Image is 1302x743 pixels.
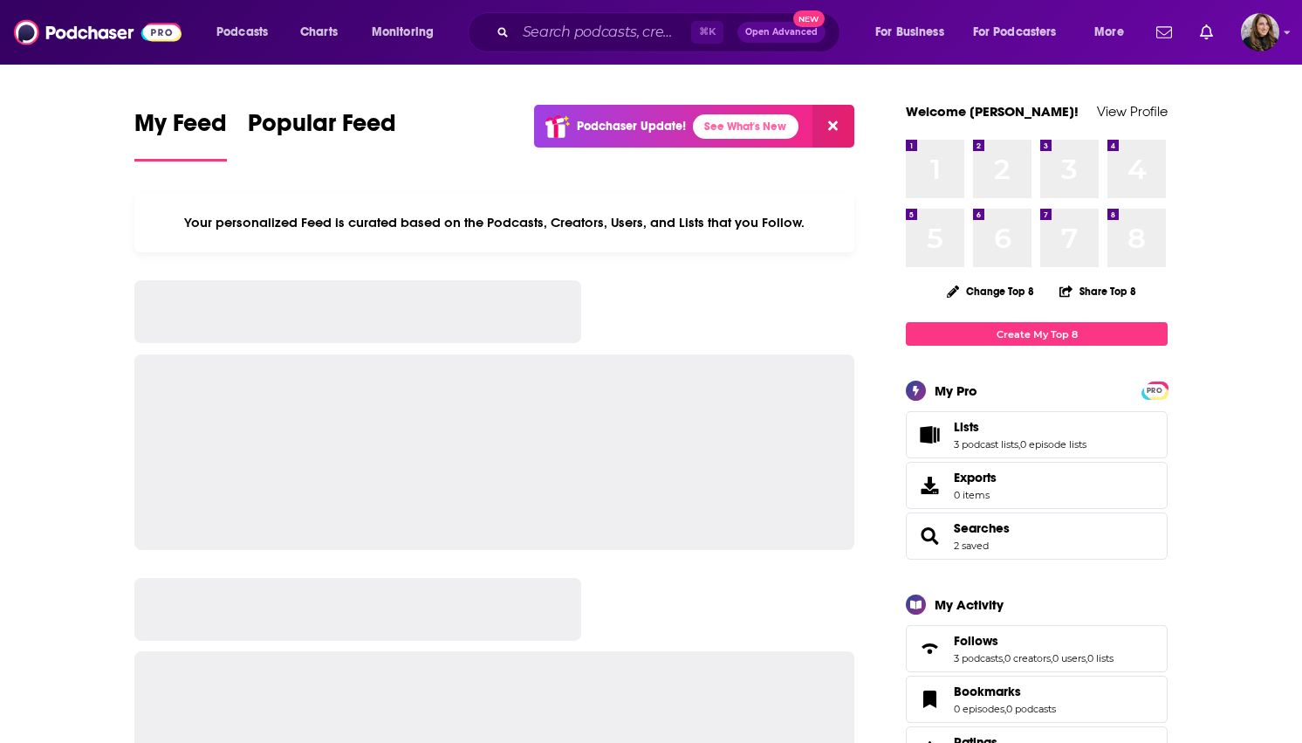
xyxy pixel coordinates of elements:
a: 0 creators [1004,652,1051,664]
a: 0 episode lists [1020,438,1086,451]
div: Your personalized Feed is curated based on the Podcasts, Creators, Users, and Lists that you Follow. [134,193,854,252]
span: PRO [1144,384,1165,397]
a: Popular Feed [248,108,396,162]
a: 2 saved [954,540,989,552]
span: Follows [954,633,998,649]
span: Lists [906,411,1168,458]
a: 0 podcasts [1006,703,1056,715]
a: Lists [912,423,947,447]
span: Exports [954,470,997,485]
p: Podchaser Update! [577,119,686,134]
span: Podcasts [216,20,268,45]
button: open menu [863,18,966,46]
button: Open AdvancedNew [737,22,826,43]
span: Monitoring [372,20,434,45]
span: ⌘ K [691,21,723,44]
button: open menu [1082,18,1146,46]
a: See What's New [693,114,798,139]
span: Lists [954,419,979,435]
span: 0 items [954,489,997,501]
img: Podchaser - Follow, Share and Rate Podcasts [14,16,182,49]
img: User Profile [1241,13,1279,52]
a: My Feed [134,108,227,162]
a: 3 podcasts [954,652,1003,664]
span: , [1004,703,1006,715]
span: Bookmarks [906,676,1168,723]
span: More [1094,20,1124,45]
a: Follows [954,633,1114,649]
span: , [1003,652,1004,664]
a: Bookmarks [912,687,947,712]
span: Follows [906,625,1168,672]
input: Search podcasts, credits, & more... [516,18,691,46]
a: Show notifications dropdown [1149,17,1179,47]
a: 0 lists [1087,652,1114,664]
span: , [1018,438,1020,451]
button: Change Top 8 [936,280,1045,302]
a: 3 podcast lists [954,438,1018,451]
span: New [793,10,825,27]
span: For Business [875,20,944,45]
a: Lists [954,419,1086,435]
button: Share Top 8 [1059,274,1137,308]
a: Exports [906,462,1168,509]
button: open menu [962,18,1082,46]
a: Searches [912,524,947,548]
span: My Feed [134,108,227,148]
a: Welcome [PERSON_NAME]! [906,103,1079,120]
a: Show notifications dropdown [1193,17,1220,47]
a: View Profile [1097,103,1168,120]
div: My Activity [935,596,1004,613]
span: Popular Feed [248,108,396,148]
a: Follows [912,636,947,661]
span: Exports [912,473,947,498]
span: Searches [906,513,1168,560]
button: open menu [360,18,456,46]
button: open menu [204,18,291,46]
span: Charts [300,20,338,45]
span: , [1086,652,1087,664]
a: Create My Top 8 [906,322,1168,346]
a: Bookmarks [954,684,1056,699]
span: Open Advanced [745,28,818,37]
span: For Podcasters [973,20,1057,45]
div: My Pro [935,382,977,399]
a: 0 episodes [954,703,1004,715]
a: PRO [1144,383,1165,396]
a: Searches [954,520,1010,536]
a: Charts [289,18,348,46]
span: , [1051,652,1052,664]
span: Bookmarks [954,684,1021,699]
span: Logged in as spectaclecreative [1241,13,1279,52]
button: Show profile menu [1241,13,1279,52]
a: 0 users [1052,652,1086,664]
div: Search podcasts, credits, & more... [484,12,857,52]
